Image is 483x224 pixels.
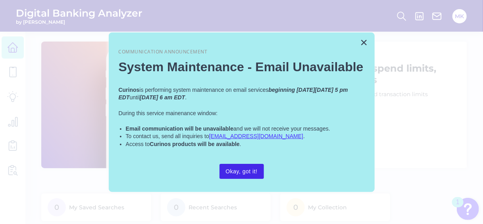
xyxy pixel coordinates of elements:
[140,94,185,101] em: [DATE] 6 am EDT
[139,87,268,93] span: is performing system maintenance on email services
[303,133,305,139] span: .
[233,125,330,132] span: and we will not receive your messages.
[119,110,365,118] p: During this service mainenance window:
[130,94,140,101] span: until
[119,87,140,93] strong: Curinos
[126,133,209,139] span: To contact us, send all inquiries to
[209,133,303,139] a: [EMAIL_ADDRESS][DOMAIN_NAME]
[119,59,365,74] h2: System Maintenance - Email Unavailable
[185,94,187,101] span: .
[240,141,241,147] span: .
[126,125,234,132] strong: Email communication will be unavailable
[360,36,368,49] button: Close
[150,141,239,147] strong: Curinos products will be available
[126,141,150,147] span: Access to
[119,87,350,101] em: beginning [DATE][DATE] 5 pm EDT
[219,164,264,179] button: Okay, got it!
[119,49,365,55] p: Communication Announcement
